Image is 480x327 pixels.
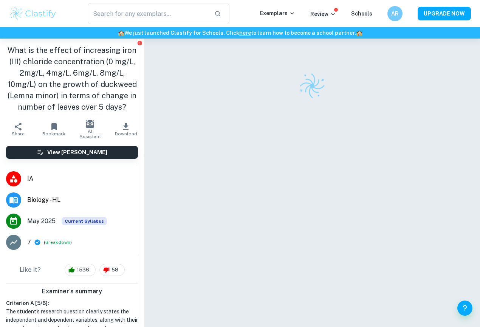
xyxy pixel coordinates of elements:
input: Search for any exemplars... [88,3,209,24]
button: AR [387,6,403,21]
button: Help and Feedback [457,301,472,316]
p: 7 [27,238,31,247]
h6: We just launched Clastify for Schools. Click to learn how to become a school partner. [2,29,478,37]
span: Current Syllabus [62,217,107,225]
h6: View [PERSON_NAME] [47,148,107,157]
span: Share [12,131,25,136]
p: Exemplars [260,9,295,17]
span: 58 [107,266,122,274]
h6: Criterion A [ 5 / 6 ]: [6,299,138,307]
h6: Like it? [20,265,41,274]
h1: What is the effect of increasing iron (III) chloride concentration (0 mg/L, 2mg/L, 4mg/L, 6mg/L, ... [6,45,138,113]
span: Download [115,131,137,136]
span: IA [27,174,138,183]
div: 1536 [65,264,96,276]
h6: Examiner's summary [3,287,141,296]
img: AI Assistant [86,120,94,128]
h6: AR [391,9,399,18]
button: Download [108,119,144,140]
span: May 2025 [27,217,56,226]
button: Breakdown [45,239,70,246]
img: Clastify logo [296,70,328,102]
button: UPGRADE NOW [418,7,471,20]
a: here [239,30,251,36]
span: 🏫 [356,30,362,36]
span: 1536 [73,266,93,274]
span: Biology - HL [27,195,138,205]
span: Bookmark [42,131,65,136]
button: Report issue [137,40,142,46]
button: View [PERSON_NAME] [6,146,138,159]
span: ( ) [44,239,72,246]
button: Bookmark [36,119,72,140]
span: AI Assistant [77,129,104,139]
p: Review [310,10,336,18]
img: Clastify logo [9,6,57,21]
span: 🏫 [118,30,124,36]
div: 58 [99,264,125,276]
button: AI Assistant [72,119,108,140]
div: This exemplar is based on the current syllabus. Feel free to refer to it for inspiration/ideas wh... [62,217,107,225]
a: Schools [351,11,372,17]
